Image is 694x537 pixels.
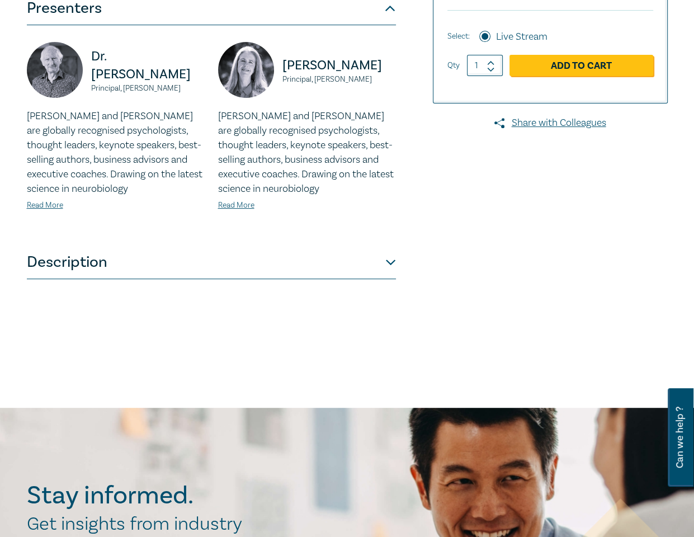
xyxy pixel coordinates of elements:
span: Select: [447,30,470,43]
a: Read More [27,200,63,210]
p: [PERSON_NAME] [282,56,396,74]
label: Live Stream [496,30,547,44]
small: Principal, [PERSON_NAME] [282,76,396,83]
img: https://s3.ap-southeast-2.amazonaws.com/leo-cussen-store-production-content/Contacts/Bob%20Murray... [27,42,83,98]
h2: Stay informed. [27,481,291,510]
small: Principal, [PERSON_NAME] [91,84,205,92]
button: Description [27,246,396,279]
img: https://s3.ap-southeast-2.amazonaws.com/leo-cussen-store-production-content/Contacts/Alicia%20For... [218,42,274,98]
p: [PERSON_NAME] and [PERSON_NAME] are globally recognised psychologists, thought leaders, keynote s... [218,109,396,196]
span: Can we help ? [674,395,685,480]
p: Dr. [PERSON_NAME] [91,48,205,83]
label: Qty [447,59,460,72]
a: Add to Cart [509,55,653,76]
a: Share with Colleagues [433,116,668,130]
p: [PERSON_NAME] and [PERSON_NAME] are globally recognised psychologists, thought leaders, keynote s... [27,109,205,196]
a: Read More [218,200,254,210]
input: 1 [467,55,503,76]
